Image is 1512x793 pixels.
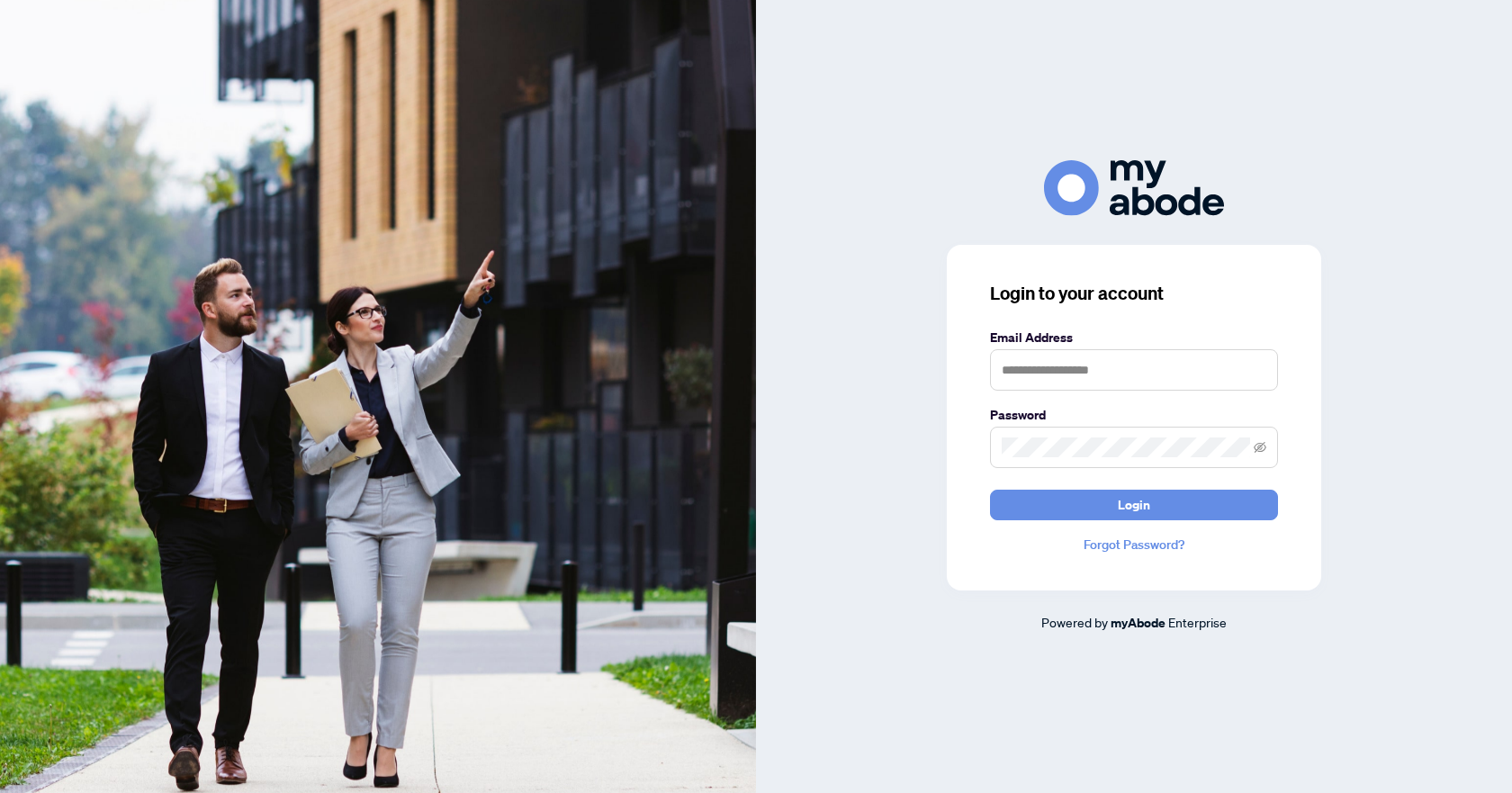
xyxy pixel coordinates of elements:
a: Forgot Password? [990,535,1278,554]
button: Login [990,490,1278,520]
span: Enterprise [1168,614,1227,630]
span: Powered by [1041,614,1108,630]
span: Login [1118,491,1150,519]
h3: Login to your account [990,281,1278,306]
a: myAbode [1111,613,1165,633]
span: eye-invisible [1254,441,1266,454]
img: ma-logo [1044,160,1224,215]
label: Email Address [990,328,1278,347]
label: Password [990,405,1278,425]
